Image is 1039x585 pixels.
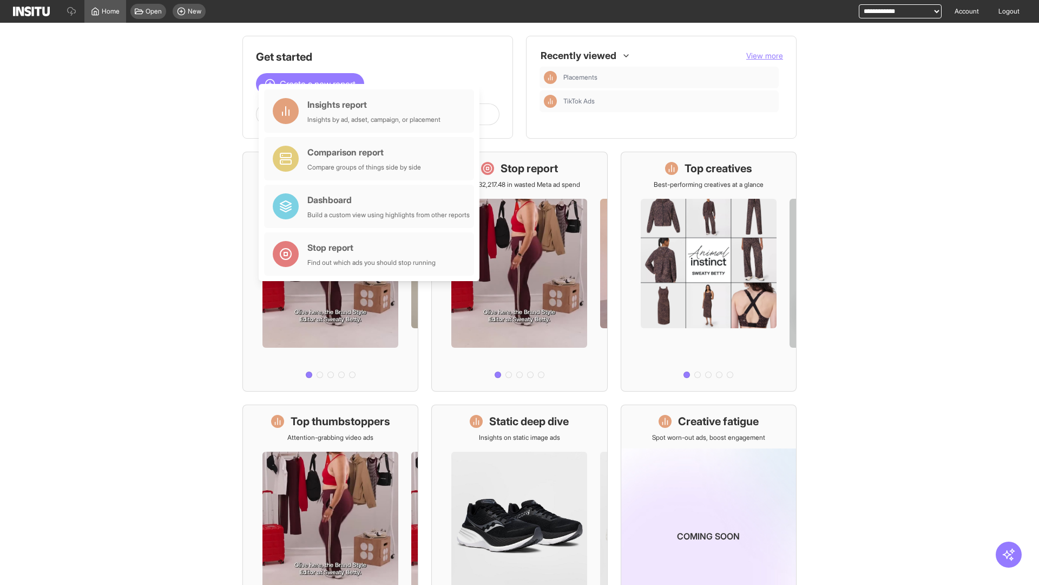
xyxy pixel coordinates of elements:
span: TikTok Ads [563,97,595,106]
div: Insights [544,71,557,84]
div: Insights by ad, adset, campaign, or placement [307,115,440,124]
p: Attention-grabbing video ads [287,433,373,442]
p: Best-performing creatives at a glance [654,180,764,189]
div: Comparison report [307,146,421,159]
span: Home [102,7,120,16]
h1: Top thumbstoppers [291,414,390,429]
span: Placements [563,73,774,82]
a: Top creativesBest-performing creatives at a glance [621,152,797,392]
button: View more [746,50,783,61]
h1: Static deep dive [489,414,569,429]
span: Placements [563,73,597,82]
div: Insights [544,95,557,108]
a: What's live nowSee all active ads instantly [242,152,418,392]
img: Logo [13,6,50,16]
p: Insights on static image ads [479,433,560,442]
span: View more [746,51,783,60]
button: Create a new report [256,73,364,95]
span: Create a new report [280,77,356,90]
a: Stop reportSave £32,217.48 in wasted Meta ad spend [431,152,607,392]
div: Dashboard [307,193,470,206]
div: Insights report [307,98,440,111]
div: Stop report [307,241,436,254]
h1: Stop report [501,161,558,176]
h1: Top creatives [685,161,752,176]
div: Find out which ads you should stop running [307,258,436,267]
div: Build a custom view using highlights from other reports [307,211,470,219]
p: Save £32,217.48 in wasted Meta ad spend [459,180,580,189]
h1: Get started [256,49,499,64]
div: Compare groups of things side by side [307,163,421,172]
span: New [188,7,201,16]
span: TikTok Ads [563,97,774,106]
span: Open [146,7,162,16]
